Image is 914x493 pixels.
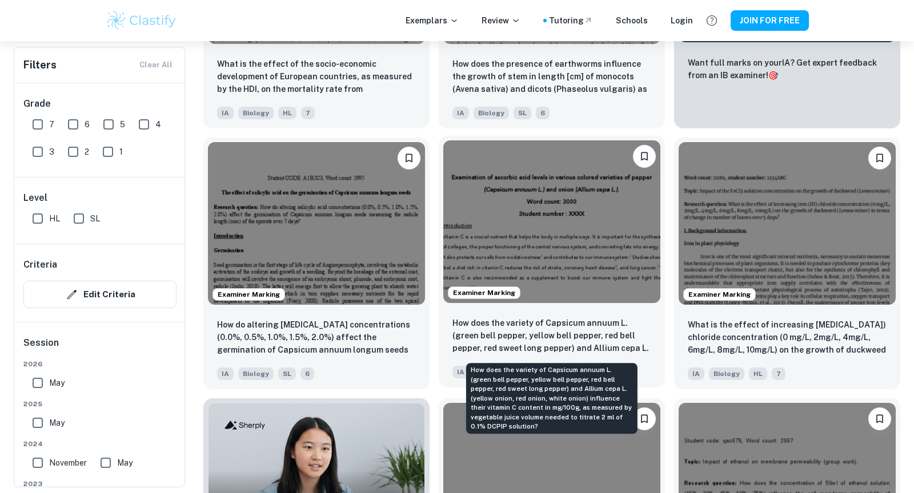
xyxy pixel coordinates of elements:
span: 6 [300,367,314,380]
span: May [117,456,133,469]
img: Biology IA example thumbnail: How do altering salicylic acid concentra [208,142,425,305]
a: Schools [616,14,648,27]
span: 6 [536,107,550,119]
span: 2025 [23,399,177,409]
p: What is the effect of increasing iron (III) chloride concentration (0 mg/L, 2mg/L, 4mg/L, 6mg/L, ... [688,318,887,357]
img: Clastify logo [105,9,178,32]
span: 7 [301,107,315,119]
span: 2023 [23,479,177,489]
span: IA [217,367,234,380]
span: SL [514,107,531,119]
p: Review [482,14,520,27]
span: November [49,456,87,469]
p: Exemplars [406,14,459,27]
button: Please log in to bookmark exemplars [633,145,656,168]
a: Tutoring [549,14,593,27]
span: 6 [85,118,90,131]
img: Biology IA example thumbnail: What is the effect of increasing iron (I [679,142,896,305]
span: Biology [238,367,274,380]
span: IA [217,107,234,119]
h6: Grade [23,97,177,111]
h6: Level [23,191,177,205]
span: Examiner Marking [213,289,284,300]
img: Biology IA example thumbnail: How does the variety of Capsicum annuum [443,140,660,303]
span: 3 [49,146,54,158]
span: HL [749,367,767,380]
p: How does the presence of earthworms influence the growth of stem in length [cm] of monocots (Aven... [452,58,651,96]
span: 7 [772,367,785,380]
h6: Criteria [23,258,57,272]
button: Please log in to bookmark exemplars [868,407,891,430]
p: How do altering salicylic acid concentrations (0.0%, 0.5%, 1.0%, 1.5%, 2.0%) affect the germinati... [217,318,416,357]
a: Examiner MarkingPlease log in to bookmark exemplarsHow do altering salicylic acid concentrations ... [203,138,430,389]
span: SL [90,212,100,225]
span: May [49,377,65,389]
span: 2 [85,146,89,158]
span: 5 [120,118,125,131]
span: 🎯 [768,71,778,80]
span: IA [688,367,704,380]
button: Please log in to bookmark exemplars [398,147,420,169]
span: 2026 [23,359,177,369]
button: Please log in to bookmark exemplars [868,147,891,169]
span: HL [278,107,296,119]
span: Biology [474,107,509,119]
h6: Filters [23,57,57,73]
span: HL [49,212,60,225]
button: Please log in to bookmark exemplars [633,407,656,430]
button: Help and Feedback [702,11,721,30]
button: Edit Criteria [23,281,177,308]
a: Examiner MarkingPlease log in to bookmark exemplarsHow does the variety of Capsicum annuum L. (gr... [439,138,665,389]
p: Want full marks on your IA ? Get expert feedback from an IB examiner! [688,56,887,82]
h6: Session [23,336,177,359]
span: May [49,417,65,429]
span: 1 [119,146,123,158]
button: JOIN FOR FREE [731,10,809,31]
span: IA [452,366,469,378]
span: 7 [49,118,54,131]
span: Examiner Marking [684,289,755,300]
span: 4 [155,118,161,131]
p: What is the effect of the socio-economic development of European countries, as measured by the HD... [217,58,416,96]
span: IA [452,107,469,119]
div: How does the variety of Capsicum annuum L. (green bell pepper, yellow bell pepper, red bell peppe... [466,363,638,434]
a: Login [671,14,693,27]
span: 2024 [23,439,177,449]
span: Biology [238,107,274,119]
a: Examiner MarkingPlease log in to bookmark exemplarsWhat is the effect of increasing iron (III) ch... [674,138,900,389]
span: SL [278,367,296,380]
span: Examiner Marking [448,288,520,298]
span: Biology [709,367,744,380]
p: How does the variety of Capsicum annuum L. (green bell pepper, yellow bell pepper, red bell peppe... [452,317,651,355]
